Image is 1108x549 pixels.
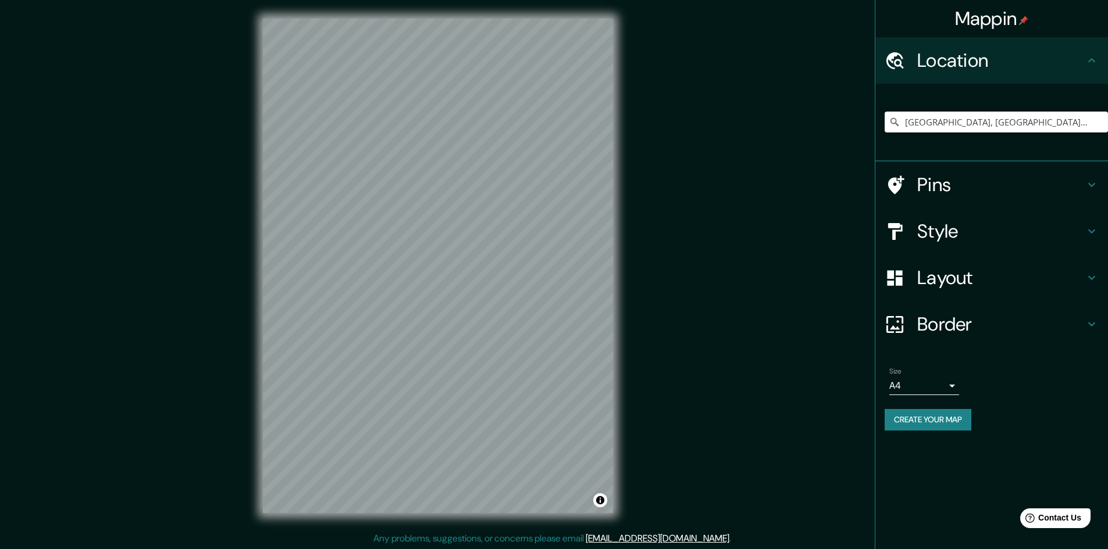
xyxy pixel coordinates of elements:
div: Border [875,301,1108,347]
div: Pins [875,162,1108,208]
iframe: Help widget launcher [1004,504,1095,536]
div: Location [875,37,1108,84]
div: A4 [889,376,959,395]
a: [EMAIL_ADDRESS][DOMAIN_NAME] [586,532,729,544]
div: Layout [875,254,1108,301]
h4: Style [917,220,1085,243]
div: . [731,532,733,546]
canvas: Map [263,19,613,513]
input: Pick your city or area [885,112,1108,132]
h4: Location [917,49,1085,72]
h4: Pins [917,173,1085,196]
button: Create your map [885,409,971,430]
div: Style [875,208,1108,254]
p: Any problems, suggestions, or concerns please email . [373,532,731,546]
button: Toggle attribution [593,493,607,507]
h4: Mappin [955,7,1029,30]
label: Size [889,367,902,376]
h4: Border [917,313,1085,336]
h4: Layout [917,266,1085,289]
div: . [733,532,735,546]
img: pin-icon.png [1019,16,1028,25]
